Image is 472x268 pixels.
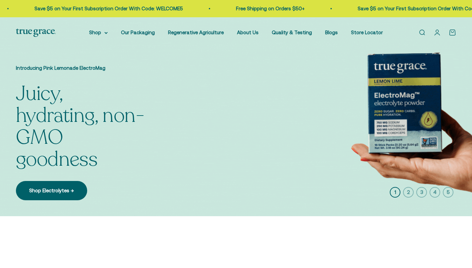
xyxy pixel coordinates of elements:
button: 1 [390,187,400,198]
a: Quality & Testing [272,30,312,35]
a: Store Locator [351,30,383,35]
a: About Us [237,30,259,35]
a: Regenerative Agriculture [168,30,224,35]
split-lines: Juicy, hydrating, non-GMO goodness [16,80,144,173]
button: 4 [430,187,440,198]
summary: Shop [89,29,108,37]
button: 3 [416,187,427,198]
a: Our Packaging [121,30,155,35]
button: 5 [443,187,453,198]
a: Blogs [325,30,338,35]
a: Free Shipping on Orders $50+ [228,6,297,11]
button: 2 [403,187,414,198]
p: Introducing Pink Lemonade ElectroMag [16,64,148,72]
a: Shop Electrolytes → [16,181,87,200]
p: Save $5 on Your First Subscription Order With Code: WELCOME5 [27,5,175,13]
